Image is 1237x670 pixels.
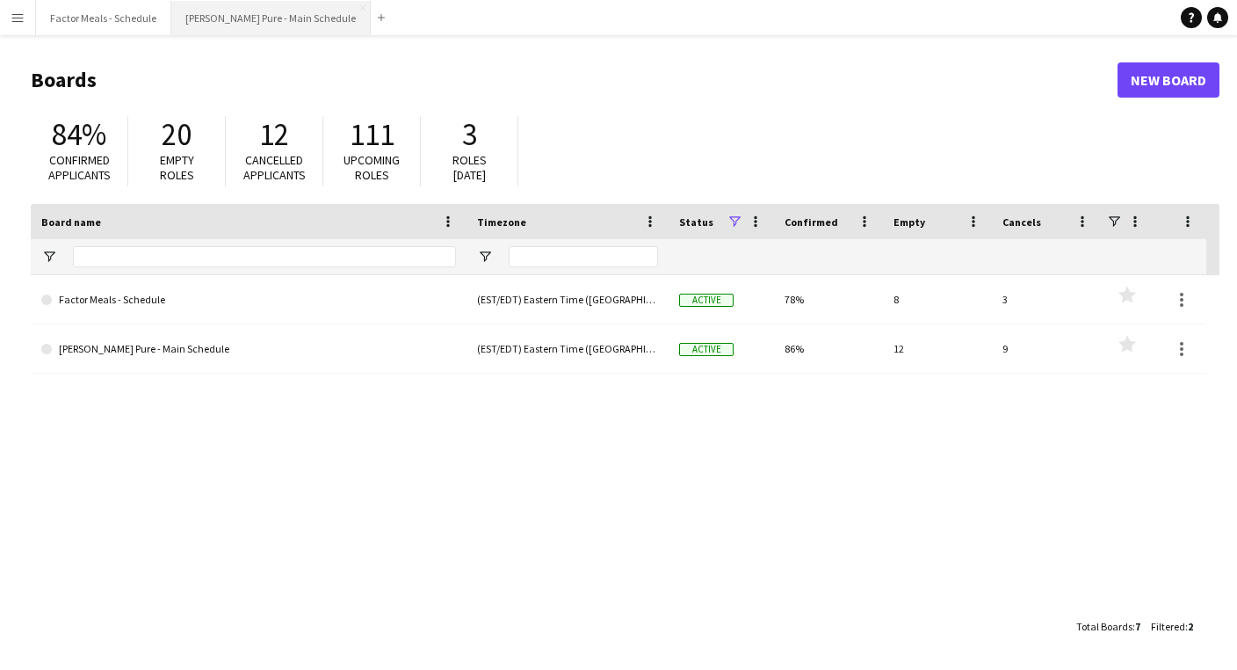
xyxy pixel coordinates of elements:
a: New Board [1118,62,1219,98]
a: Factor Meals - Schedule [41,275,456,324]
span: 7 [1135,620,1140,633]
div: 12 [883,324,992,373]
input: Timezone Filter Input [509,246,658,267]
span: 12 [259,115,289,154]
div: 86% [774,324,883,373]
button: Factor Meals - Schedule [36,1,171,35]
div: 3 [992,275,1101,324]
span: Active [679,343,734,356]
div: 8 [883,275,992,324]
div: (EST/EDT) Eastern Time ([GEOGRAPHIC_DATA] & [GEOGRAPHIC_DATA]) [467,324,669,373]
span: Total Boards [1076,620,1132,633]
span: Cancels [1002,215,1041,229]
a: [PERSON_NAME] Pure - Main Schedule [41,324,456,374]
span: 111 [350,115,394,154]
div: : [1151,609,1193,644]
span: Empty roles [160,152,194,183]
span: Confirmed applicants [48,152,111,183]
span: 2 [1188,620,1193,633]
span: Board name [41,215,101,229]
div: (EST/EDT) Eastern Time ([GEOGRAPHIC_DATA] & [GEOGRAPHIC_DATA]) [467,275,669,324]
span: 3 [462,115,477,154]
span: Empty [893,215,925,229]
span: Active [679,294,734,307]
input: Board name Filter Input [73,246,456,267]
h1: Boards [31,67,1118,93]
span: Cancelled applicants [243,152,306,183]
span: Status [679,215,713,229]
div: 78% [774,275,883,324]
span: Confirmed [785,215,838,229]
div: 9 [992,324,1101,373]
span: 84% [52,115,106,154]
span: Timezone [477,215,526,229]
span: 20 [162,115,192,154]
button: Open Filter Menu [41,249,57,265]
button: Open Filter Menu [477,249,493,265]
button: [PERSON_NAME] Pure - Main Schedule [171,1,371,35]
span: Filtered [1151,620,1185,633]
div: : [1076,609,1140,644]
span: Roles [DATE] [452,152,487,183]
span: Upcoming roles [344,152,400,183]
